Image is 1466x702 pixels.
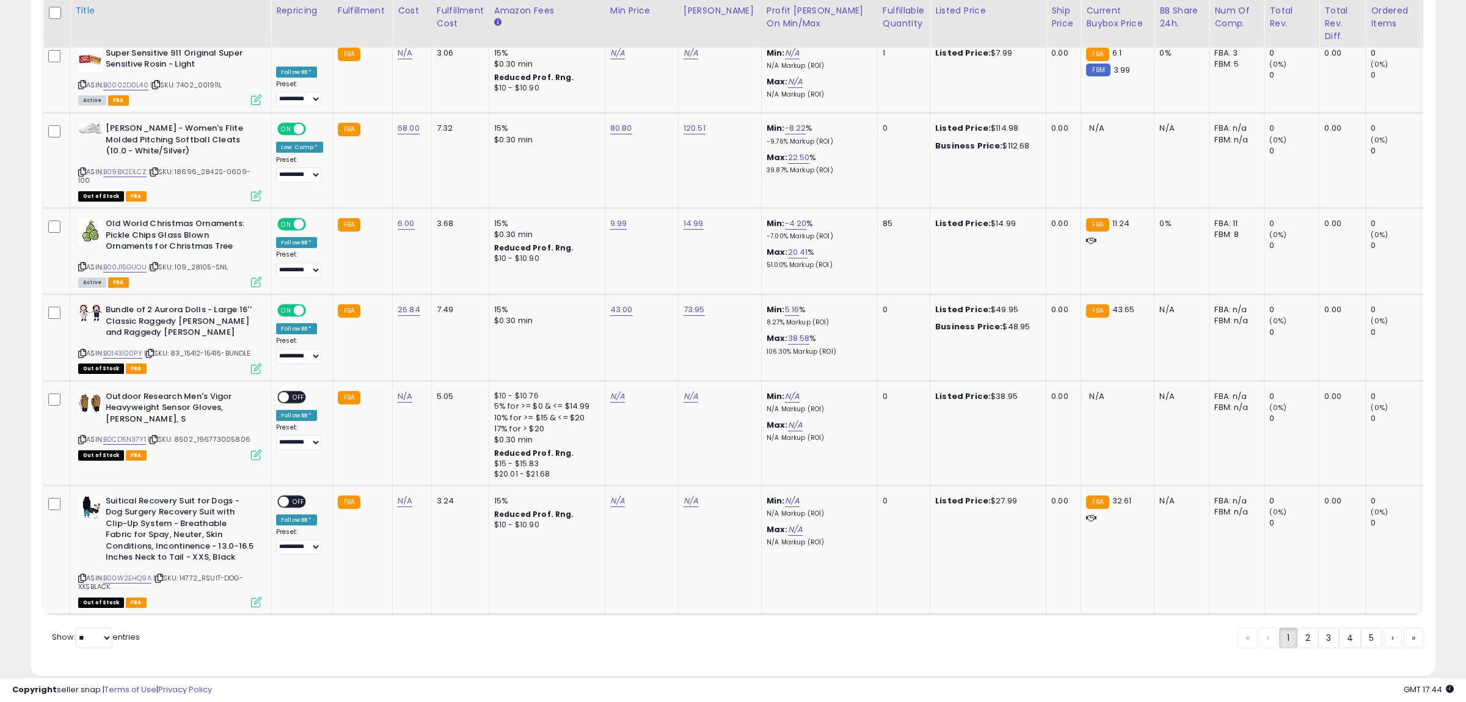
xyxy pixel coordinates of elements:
b: Reduced Prof. Rng. [494,509,574,519]
span: FBA [126,364,147,374]
img: 51ZDiauWqvL._SL40_.jpg [78,218,103,243]
div: $27.99 [935,495,1037,506]
a: N/A [398,390,412,403]
div: Ordered Items [1371,4,1415,30]
div: $49.95 [935,304,1037,315]
a: B00J15GUOU [103,262,147,272]
div: ASIN: [78,304,261,372]
a: N/A [398,47,412,59]
a: B00W2EHQ9A [103,573,151,583]
p: 106.30% Markup (ROI) [767,348,868,356]
div: 17% for > $20 [494,423,596,434]
b: Max: [767,419,788,431]
a: N/A [398,495,412,507]
div: 0 [1269,391,1319,402]
div: $0.30 min [494,229,596,240]
div: N/A [1159,304,1200,315]
a: B0002D0L40 [103,80,148,90]
span: FBA [108,277,129,288]
div: 0 [1371,391,1420,402]
span: ON [279,124,294,134]
small: (0%) [1371,135,1388,145]
div: Fulfillable Quantity [883,4,925,30]
b: Business Price: [935,140,1002,152]
div: $112.68 [935,141,1037,152]
div: 0% [1159,218,1200,229]
div: $48.95 [935,321,1037,332]
div: 0 [1269,218,1319,229]
b: Min: [767,122,785,134]
div: Total Rev. [1269,4,1314,30]
a: N/A [785,47,800,59]
span: N/A [1089,390,1104,402]
div: 0 [1371,218,1420,229]
p: 39.87% Markup (ROI) [767,166,868,175]
img: 31Hmrv-Rm2L._SL40_.jpg [78,495,103,520]
a: 9.99 [610,218,627,230]
div: Preset: [276,528,323,555]
div: Title [75,4,266,17]
a: N/A [788,76,803,88]
div: FBA: n/a [1214,495,1255,506]
div: % [767,304,868,327]
div: 0 [1269,327,1319,338]
div: $10 - $10.90 [494,83,596,93]
div: Profit [PERSON_NAME] on Min/Max [767,4,872,30]
small: FBA [338,218,360,232]
b: Min: [767,47,785,59]
span: 11.24 [1112,218,1130,229]
b: Min: [767,495,785,506]
div: 15% [494,48,596,59]
div: 15% [494,495,596,506]
img: 31rPrbX-exL._SL40_.jpg [78,123,103,134]
div: $10 - $10.90 [494,520,596,530]
span: All listings currently available for purchase on Amazon [78,277,106,288]
div: FBA: 11 [1214,218,1255,229]
img: 41mrl6KWfWL._SL40_.jpg [78,304,103,321]
div: 0.00 [1051,391,1071,402]
div: 0 [1269,517,1319,528]
b: Suitical Recovery Suit for Dogs - Dog Surgery Recovery Suit with Clip-Up System - Breathable Fabr... [106,495,254,566]
b: Listed Price: [935,47,991,59]
div: 0 [883,123,921,134]
strong: Copyright [12,684,57,695]
div: 0.00 [1324,391,1356,402]
div: $38.95 [935,391,1037,402]
p: N/A Markup (ROI) [767,434,868,442]
div: 3.06 [437,48,480,59]
a: 73.95 [684,304,705,316]
span: OFF [304,219,324,230]
small: (0%) [1269,59,1286,69]
small: FBA [1086,218,1109,232]
span: 43.65 [1112,304,1135,315]
span: 3.99 [1114,64,1131,76]
div: 0.00 [1051,123,1071,134]
div: 0 [1371,240,1420,251]
small: FBM [1086,64,1110,76]
a: Terms of Use [104,684,156,695]
div: FBA: n/a [1214,123,1255,134]
small: FBA [1086,304,1109,318]
div: 3.68 [437,218,480,229]
div: FBM: 8 [1214,229,1255,240]
div: $0.30 min [494,315,596,326]
b: Reduced Prof. Rng. [494,72,574,82]
div: $114.98 [935,123,1037,134]
div: 0 [1371,413,1420,424]
b: Bundle of 2 Aurora Dolls - Large 16'' Classic Raggedy [PERSON_NAME] and Raggedy [PERSON_NAME] [106,304,254,342]
a: N/A [785,390,800,403]
b: Max: [767,332,788,344]
div: 0.00 [1051,48,1071,59]
p: N/A Markup (ROI) [767,90,868,99]
a: 80.80 [610,122,632,134]
a: 4 [1339,627,1361,648]
span: OFF [289,496,308,506]
div: Preset: [276,80,323,108]
span: FBA [126,598,147,608]
span: FBA [108,95,129,106]
span: | SKU: 8502_196773005806 [148,434,250,444]
div: 3.24 [437,495,480,506]
div: Preset: [276,156,323,183]
div: 0 [1269,70,1319,81]
div: 15% [494,218,596,229]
